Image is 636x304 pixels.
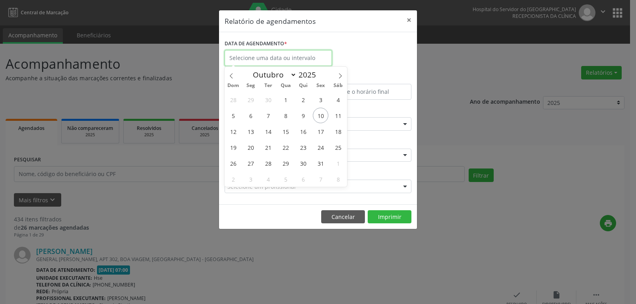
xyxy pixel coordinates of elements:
span: Outubro 17, 2025 [313,124,328,139]
span: Outubro 29, 2025 [278,155,293,171]
span: Outubro 10, 2025 [313,108,328,123]
span: Novembro 2, 2025 [225,171,241,187]
span: Selecione um profissional [227,182,296,191]
span: Outubro 31, 2025 [313,155,328,171]
span: Dom [225,83,242,88]
span: Sex [312,83,330,88]
span: Outubro 2, 2025 [295,92,311,107]
span: Novembro 4, 2025 [260,171,276,187]
span: Ter [260,83,277,88]
span: Outubro 21, 2025 [260,139,276,155]
span: Setembro 30, 2025 [260,92,276,107]
span: Outubro 8, 2025 [278,108,293,123]
span: Setembro 28, 2025 [225,92,241,107]
label: ATÉ [320,72,411,84]
span: Outubro 24, 2025 [313,139,328,155]
span: Outubro 5, 2025 [225,108,241,123]
button: Imprimir [368,210,411,224]
span: Outubro 26, 2025 [225,155,241,171]
span: Outubro 12, 2025 [225,124,241,139]
span: Seg [242,83,260,88]
span: Outubro 27, 2025 [243,155,258,171]
span: Outubro 28, 2025 [260,155,276,171]
span: Outubro 19, 2025 [225,139,241,155]
span: Novembro 3, 2025 [243,171,258,187]
span: Novembro 6, 2025 [295,171,311,187]
span: Novembro 1, 2025 [330,155,346,171]
span: Qua [277,83,295,88]
span: Outubro 3, 2025 [313,92,328,107]
span: Qui [295,83,312,88]
span: Outubro 15, 2025 [278,124,293,139]
span: Sáb [330,83,347,88]
span: Novembro 7, 2025 [313,171,328,187]
h5: Relatório de agendamentos [225,16,316,26]
span: Outubro 9, 2025 [295,108,311,123]
span: Outubro 23, 2025 [295,139,311,155]
span: Outubro 6, 2025 [243,108,258,123]
span: Outubro 20, 2025 [243,139,258,155]
button: Close [401,10,417,30]
span: Outubro 30, 2025 [295,155,311,171]
span: Outubro 1, 2025 [278,92,293,107]
span: Outubro 7, 2025 [260,108,276,123]
span: Novembro 8, 2025 [330,171,346,187]
span: Outubro 14, 2025 [260,124,276,139]
span: Outubro 11, 2025 [330,108,346,123]
input: Selecione o horário final [320,84,411,100]
span: Outubro 16, 2025 [295,124,311,139]
span: Novembro 5, 2025 [278,171,293,187]
span: Outubro 13, 2025 [243,124,258,139]
button: Cancelar [321,210,365,224]
span: Outubro 22, 2025 [278,139,293,155]
input: Year [297,70,323,80]
span: Outubro 25, 2025 [330,139,346,155]
span: Setembro 29, 2025 [243,92,258,107]
span: Outubro 18, 2025 [330,124,346,139]
input: Selecione uma data ou intervalo [225,50,332,66]
span: Outubro 4, 2025 [330,92,346,107]
label: DATA DE AGENDAMENTO [225,38,287,50]
select: Month [249,69,297,80]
